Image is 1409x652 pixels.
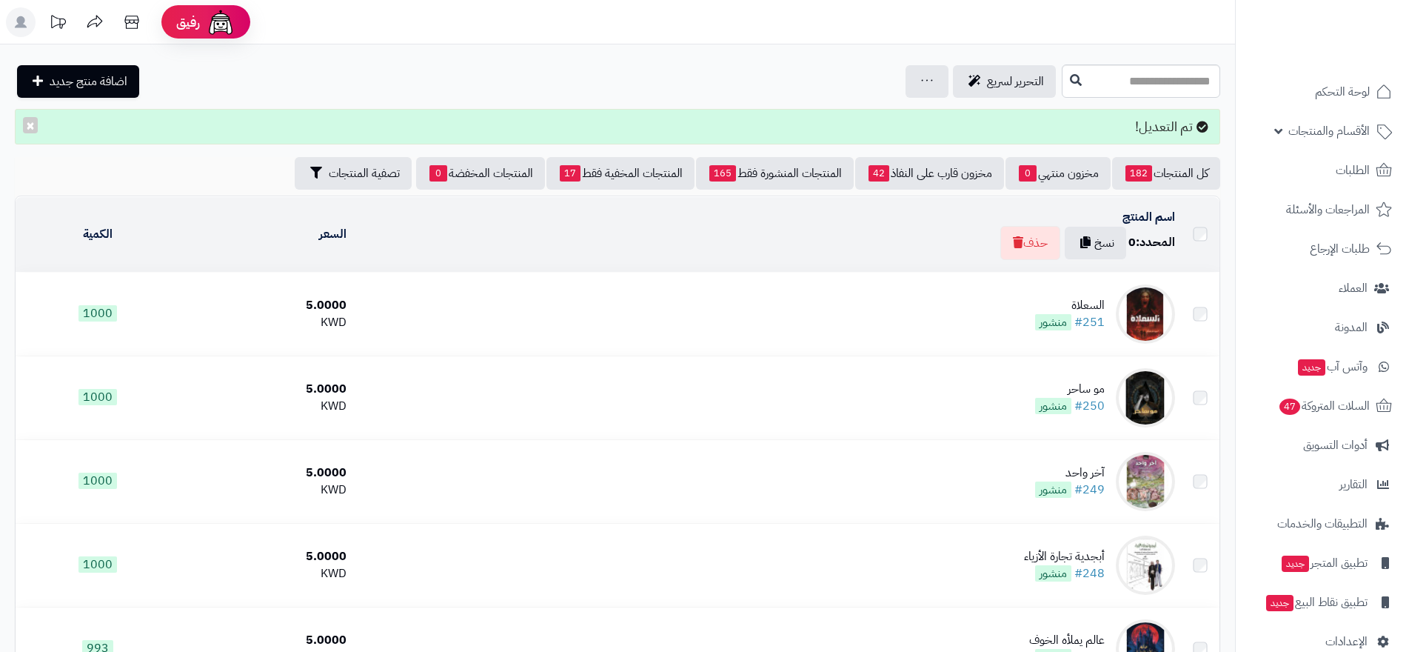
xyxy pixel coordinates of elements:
a: تطبيق نقاط البيعجديد [1245,585,1400,620]
img: ai-face.png [206,7,235,37]
a: التقارير [1245,467,1400,502]
div: 5.0000 [187,548,347,565]
span: 0 [1128,233,1136,251]
span: 1000 [78,305,117,322]
div: KWD [187,565,347,582]
span: جديد [1298,359,1325,376]
a: تحديثات المنصة [39,7,76,41]
div: آخر واحد [1035,465,1105,482]
span: الأقسام والمنتجات [1288,121,1370,142]
div: أبجدية تجارة الأزياء [1024,548,1105,565]
a: اسم المنتج [1122,208,1175,226]
a: الكمية [83,225,113,243]
a: تطبيق المتجرجديد [1245,545,1400,581]
img: آخر واحد [1116,452,1175,511]
a: #250 [1074,397,1105,415]
div: 5.0000 [187,465,347,482]
img: logo-2.png [1308,13,1395,44]
span: 17 [560,165,580,182]
button: × [23,117,38,133]
img: مو ساحر [1116,368,1175,428]
a: الطلبات [1245,153,1400,188]
div: 5.0000 [187,297,347,314]
span: تطبيق نقاط البيع [1265,592,1368,613]
span: رفيق [176,13,200,31]
a: كل المنتجات182 [1112,157,1220,190]
a: #251 [1074,313,1105,331]
span: 47 [1279,398,1302,416]
a: مخزون قارب على النفاذ42 [855,157,1004,190]
button: حذف [1000,226,1060,260]
button: تصفية المنتجات [295,157,412,190]
span: اضافة منتج جديد [50,73,127,90]
span: لوحة التحكم [1315,81,1370,102]
a: #248 [1074,565,1105,582]
a: وآتس آبجديد [1245,349,1400,385]
span: السلات المتروكة [1278,396,1370,416]
a: المراجعات والأسئلة [1245,192,1400,227]
a: التحرير لسريع [953,65,1056,98]
span: 1000 [78,556,117,573]
a: المنتجات المنشورة فقط165 [696,157,854,190]
a: المدونة [1245,310,1400,345]
a: اضافة منتج جديد [17,65,139,98]
span: 1000 [78,389,117,405]
img: أبجدية تجارة الأزياء [1116,536,1175,595]
a: المنتجات المخفية فقط17 [546,157,695,190]
span: تطبيق المتجر [1280,553,1368,573]
span: 0 [1019,165,1037,182]
span: 1000 [78,473,117,489]
span: أدوات التسويق [1303,435,1368,456]
span: الإعدادات [1325,631,1368,652]
span: 165 [709,165,736,182]
span: منشور [1035,565,1071,582]
span: المراجعات والأسئلة [1286,199,1370,220]
span: التطبيقات والخدمات [1277,513,1368,534]
a: العملاء [1245,270,1400,306]
a: السعر [319,225,347,243]
button: نسخ [1065,227,1126,259]
img: السعلاة [1116,285,1175,344]
span: المدونة [1335,317,1368,338]
div: 5.0000 [187,381,347,398]
a: السلات المتروكة47 [1245,388,1400,424]
a: التطبيقات والخدمات [1245,506,1400,542]
div: عالم يملأه الخوف [1029,632,1105,649]
span: العملاء [1339,278,1368,299]
div: مو ساحر [1035,381,1105,398]
span: 0 [429,165,447,182]
div: المحدد: [1128,234,1175,251]
span: التحرير لسريع [987,73,1044,90]
a: أدوات التسويق [1245,428,1400,463]
span: جديد [1266,595,1293,611]
div: KWD [187,398,347,415]
a: #249 [1074,481,1105,499]
span: منشور [1035,314,1071,330]
div: KWD [187,482,347,499]
span: جديد [1282,556,1309,572]
a: لوحة التحكم [1245,74,1400,110]
span: الطلبات [1336,160,1370,181]
span: طلبات الإرجاع [1310,239,1370,259]
div: السعلاة [1035,297,1105,314]
a: المنتجات المخفضة0 [416,157,545,190]
span: منشور [1035,398,1071,414]
div: تم التعديل! [15,109,1220,144]
div: KWD [187,314,347,331]
span: التقارير [1339,474,1368,495]
span: 182 [1125,165,1152,182]
span: 42 [869,165,889,182]
span: تصفية المنتجات [329,164,400,182]
span: وآتس آب [1296,356,1368,377]
span: منشور [1035,482,1071,498]
a: طلبات الإرجاع [1245,231,1400,267]
a: مخزون منتهي0 [1005,157,1111,190]
div: 5.0000 [187,632,347,649]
